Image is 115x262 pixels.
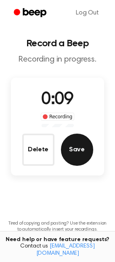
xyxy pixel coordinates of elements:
[6,55,109,65] p: Recording in progress.
[36,243,95,256] a: [EMAIL_ADDRESS][DOMAIN_NAME]
[6,221,109,233] p: Tired of copying and pasting? Use the extension to automatically insert your recordings.
[8,5,54,21] a: Beep
[5,243,110,257] span: Contact us
[41,91,73,108] span: 0:09
[41,113,74,121] div: Recording
[68,3,107,23] a: Log Out
[22,134,54,166] button: Delete Audio Record
[6,39,109,48] h1: Record a Beep
[61,134,93,166] button: Save Audio Record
